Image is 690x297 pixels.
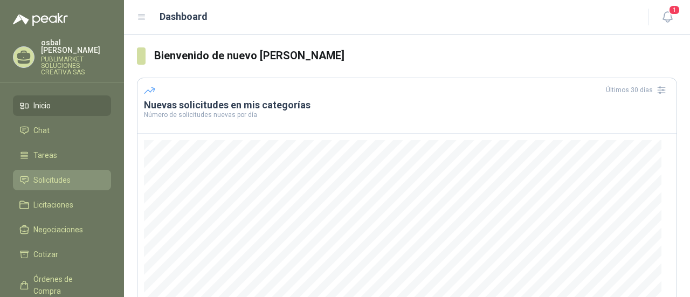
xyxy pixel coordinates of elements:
h1: Dashboard [160,9,208,24]
span: Inicio [33,100,51,112]
span: Órdenes de Compra [33,273,101,297]
span: Negociaciones [33,224,83,236]
button: 1 [658,8,677,27]
span: Chat [33,125,50,136]
a: Solicitudes [13,170,111,190]
a: Licitaciones [13,195,111,215]
a: Tareas [13,145,111,165]
span: Tareas [33,149,57,161]
p: PUBLIMARKET SOLUCIONES CREATIVA SAS [41,56,111,75]
a: Inicio [13,95,111,116]
h3: Bienvenido de nuevo [PERSON_NAME] [154,47,678,64]
a: Cotizar [13,244,111,265]
p: osbal [PERSON_NAME] [41,39,111,54]
span: Cotizar [33,248,58,260]
img: Logo peakr [13,13,68,26]
a: Chat [13,120,111,141]
p: Número de solicitudes nuevas por día [144,112,670,118]
span: Solicitudes [33,174,71,186]
span: Licitaciones [33,199,73,211]
a: Negociaciones [13,219,111,240]
span: 1 [668,5,680,15]
h3: Nuevas solicitudes en mis categorías [144,99,670,112]
div: Últimos 30 días [606,81,670,99]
